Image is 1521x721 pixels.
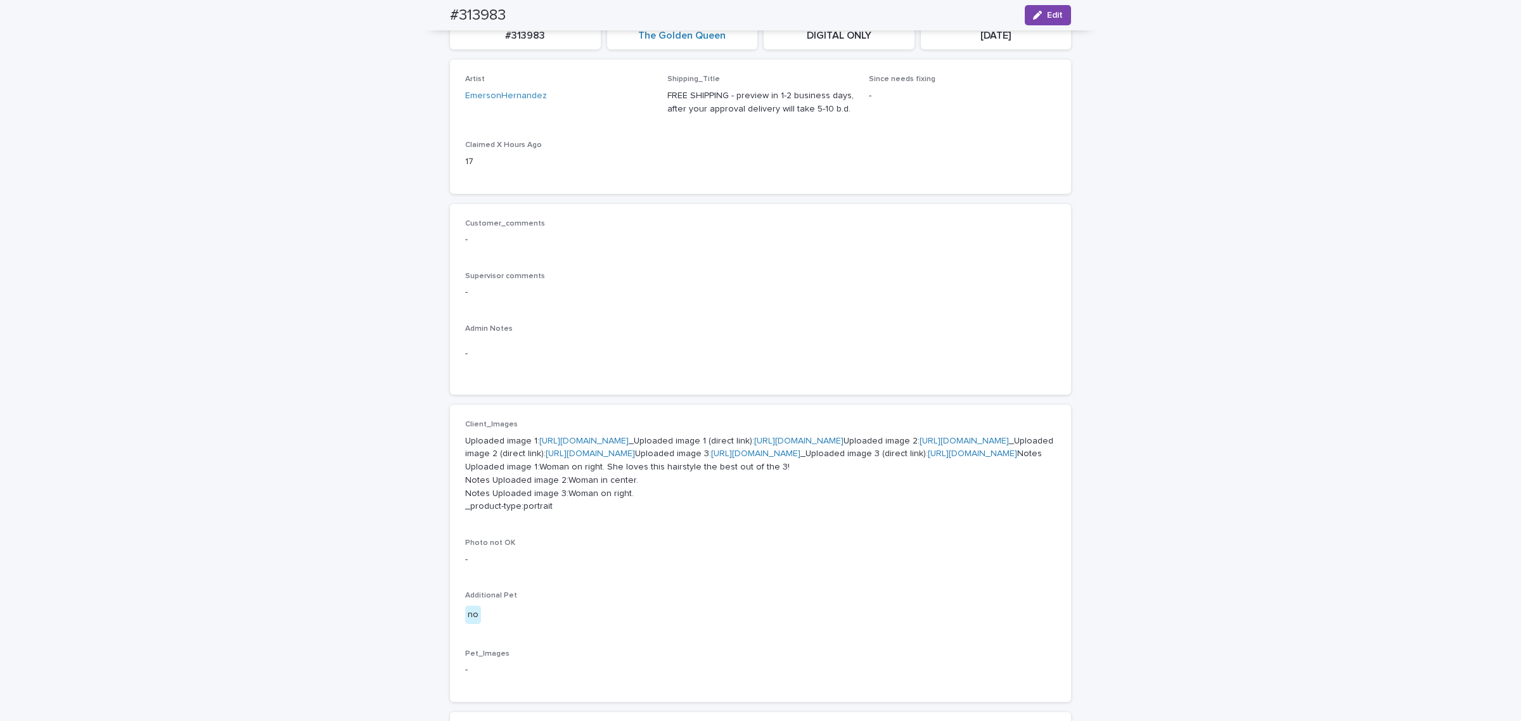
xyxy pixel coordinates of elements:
[465,606,481,624] div: no
[928,449,1017,458] a: [URL][DOMAIN_NAME]
[667,75,720,83] span: Shipping_Title
[465,75,485,83] span: Artist
[465,592,517,599] span: Additional Pet
[465,272,545,280] span: Supervisor comments
[1025,5,1071,25] button: Edit
[869,75,935,83] span: Since needs fixing
[546,449,635,458] a: [URL][DOMAIN_NAME]
[465,286,1056,299] p: -
[450,6,506,25] h2: #313983
[465,663,1056,677] p: -
[465,220,545,227] span: Customer_comments
[711,449,800,458] a: [URL][DOMAIN_NAME]
[458,30,593,42] p: #313983
[465,435,1056,514] p: Uploaded image 1: _Uploaded image 1 (direct link): Uploaded image 2: _Uploaded image 2 (direct li...
[465,539,515,547] span: Photo not OK
[465,325,513,333] span: Admin Notes
[754,437,844,445] a: [URL][DOMAIN_NAME]
[928,30,1064,42] p: [DATE]
[1047,11,1063,20] span: Edit
[667,89,854,116] p: FREE SHIPPING - preview in 1-2 business days, after your approval delivery will take 5-10 b.d.
[465,650,510,658] span: Pet_Images
[465,89,547,103] a: EmersonHernandez
[920,437,1009,445] a: [URL][DOMAIN_NAME]
[465,421,518,428] span: Client_Images
[465,141,542,149] span: Claimed X Hours Ago
[771,30,907,42] p: DIGITAL ONLY
[465,553,1056,566] p: -
[465,233,1056,246] p: -
[465,347,1056,360] p: -
[539,437,629,445] a: [URL][DOMAIN_NAME]
[869,89,1056,103] p: -
[638,30,726,42] a: The Golden Queen
[465,155,652,169] p: 17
